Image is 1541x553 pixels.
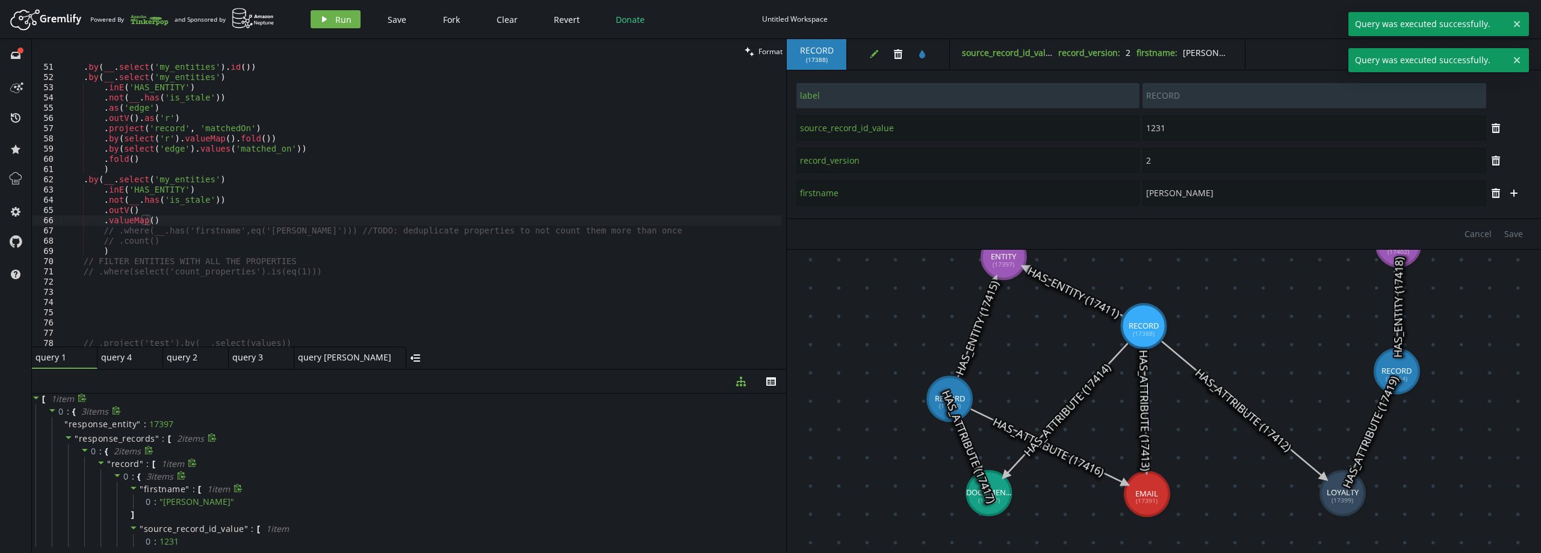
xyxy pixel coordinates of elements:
input: Property Value [1143,116,1486,141]
div: 73 [32,287,61,297]
span: Cancel [1465,228,1492,239]
tspan: (17394) [939,401,961,410]
tspan: (17402) [1388,247,1409,256]
span: RECORD [799,45,834,56]
span: query [PERSON_NAME] [298,352,392,363]
span: : [146,459,149,469]
div: 74 [32,297,61,307]
div: 66 [32,215,61,226]
button: Save [379,10,415,28]
span: query 3 [232,352,281,363]
span: source_record_id_value [144,523,244,534]
tspan: ENTITY [991,251,1017,262]
label: source_record_id_value : [962,47,1058,58]
div: 1231 [160,536,179,547]
div: 68 [32,236,61,246]
span: Donate [616,14,645,25]
input: Property Value [1143,83,1486,108]
tspan: (17404) [1386,374,1407,383]
span: [ [257,524,260,534]
span: 3 item s [146,471,173,482]
tspan: (17397) [993,260,1014,268]
div: 17397 [149,419,173,430]
span: " [244,523,249,534]
div: 58 [32,134,61,144]
div: 76 [32,318,61,328]
span: [ [198,484,201,495]
div: and Sponsored by [175,8,274,31]
div: 53 [32,82,61,93]
tspan: LOYALTY [1327,487,1359,498]
span: [PERSON_NAME] [1183,47,1250,58]
div: 72 [32,277,61,287]
span: { [137,471,140,482]
span: ] [129,509,134,520]
div: : [154,536,157,547]
div: 51 [32,62,61,72]
span: [ [42,394,45,404]
span: Run [335,14,352,25]
div: 70 [32,256,61,267]
div: 55 [32,103,61,113]
span: Clear [497,14,518,25]
label: record_version : [1058,47,1120,58]
span: 0 [123,471,129,482]
div: 61 [32,164,61,175]
tspan: (17407) [978,496,1000,504]
div: 59 [32,144,61,154]
span: [ [152,459,155,469]
button: Clear [488,10,527,28]
span: 1 item [51,393,74,404]
div: 65 [32,205,61,215]
div: 64 [32,195,61,205]
span: " [75,433,79,444]
span: " [137,418,141,430]
label: firstname : [1136,47,1177,58]
span: 2 item s [114,445,141,457]
div: 54 [32,93,61,103]
span: Format [758,46,783,57]
span: " [107,458,111,469]
span: firstname [144,483,186,495]
div: 62 [32,175,61,185]
span: 2 item s [177,433,204,444]
button: Revert [545,10,589,28]
span: record [111,458,140,469]
input: Property Name [796,148,1139,173]
span: ( 17388 ) [806,56,828,64]
div: 56 [32,113,61,123]
span: 3 item s [81,406,108,417]
span: : [99,446,102,457]
span: 1 item [207,483,230,495]
span: Query was executed successfully. [1348,48,1508,72]
span: 0 [58,406,64,417]
tspan: RECORD [1129,320,1159,331]
tspan: (17391) [1136,497,1158,505]
div: 63 [32,185,61,195]
div: Powered By [90,9,169,30]
span: " [PERSON_NAME] " [160,496,234,507]
div: Untitled Workspace [762,14,828,23]
input: Property Value [1143,181,1486,206]
div: 60 [32,154,61,164]
tspan: (17399) [1332,496,1353,504]
span: Query was executed successfully. [1348,12,1508,36]
span: [ [168,433,171,444]
tspan: RECORD [935,393,965,404]
button: Run [311,10,361,28]
span: : [144,419,146,430]
span: 2 [1126,47,1130,58]
span: : [251,524,254,534]
span: { [105,446,108,457]
span: Save [1504,228,1523,239]
div: 78 [32,338,61,348]
div: 75 [32,307,61,318]
span: : [132,471,135,482]
button: Cancel [1459,225,1498,243]
span: " [140,458,144,469]
text: HAS_ATTRIBUTE (17413) [1136,350,1154,471]
text: HAS_ENTITY (17418) [1389,258,1406,358]
span: 1 item [161,458,184,469]
div: 52 [32,72,61,82]
tspan: RECORD [1381,365,1412,376]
